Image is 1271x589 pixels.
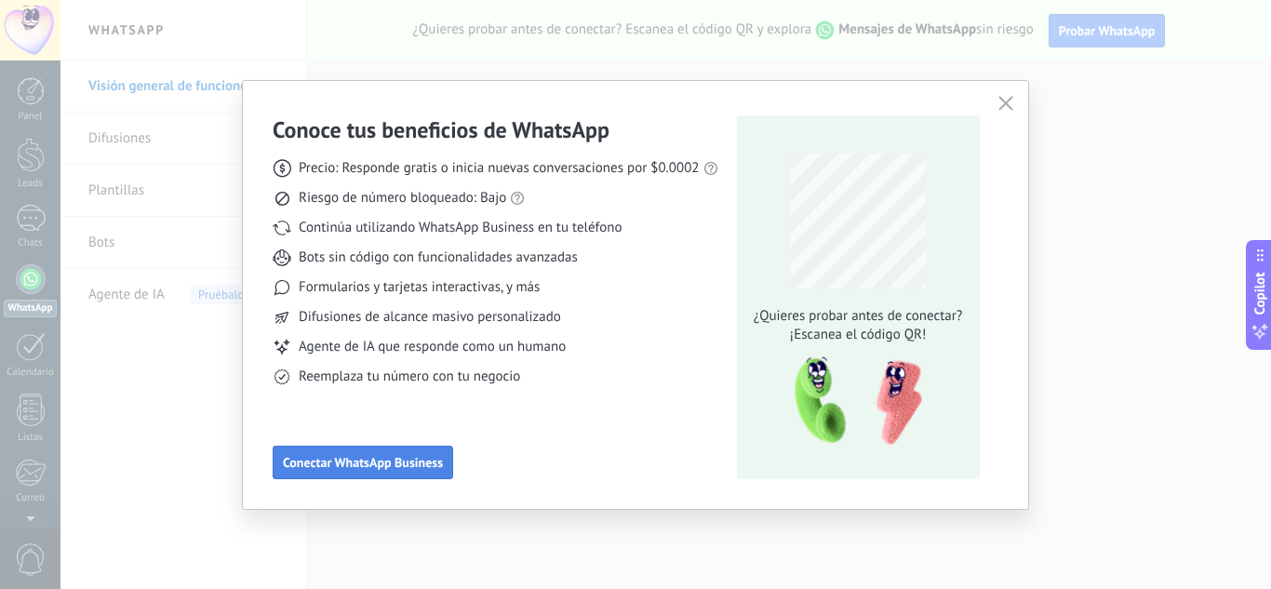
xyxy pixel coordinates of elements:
span: Agente de IA que responde como un humano [299,338,566,356]
button: Conectar WhatsApp Business [273,446,453,479]
span: Copilot [1251,272,1269,315]
span: ¡Escanea el código QR! [748,326,968,344]
span: Bots sin código con funcionalidades avanzadas [299,248,578,267]
h3: Conoce tus beneficios de WhatsApp [273,115,609,144]
span: Formularios y tarjetas interactivas, y más [299,278,540,297]
span: Reemplaza tu número con tu negocio [299,368,520,386]
span: Difusiones de alcance masivo personalizado [299,308,561,327]
span: Precio: Responde gratis o inicia nuevas conversaciones por $0.0002 [299,159,700,178]
img: qr-pic-1x.png [779,352,926,451]
span: Conectar WhatsApp Business [283,456,443,469]
span: ¿Quieres probar antes de conectar? [748,307,968,326]
span: Riesgo de número bloqueado: Bajo [299,189,506,207]
span: Continúa utilizando WhatsApp Business en tu teléfono [299,219,622,237]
